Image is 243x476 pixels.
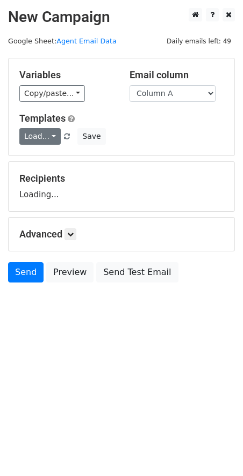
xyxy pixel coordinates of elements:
a: Load... [19,128,61,145]
a: Send [8,262,44,282]
a: Copy/paste... [19,85,85,102]
a: Templates [19,113,66,124]
button: Save [77,128,105,145]
span: Daily emails left: 49 [163,35,235,47]
h5: Variables [19,69,113,81]
a: Agent Email Data [56,37,117,45]
a: Daily emails left: 49 [163,37,235,45]
h2: New Campaign [8,8,235,26]
div: Loading... [19,173,224,200]
a: Send Test Email [96,262,178,282]
small: Google Sheet: [8,37,117,45]
h5: Email column [130,69,224,81]
a: Preview [46,262,94,282]
h5: Recipients [19,173,224,184]
h5: Advanced [19,228,224,240]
